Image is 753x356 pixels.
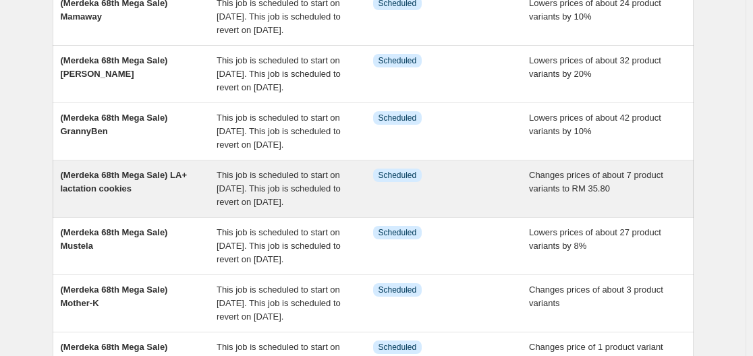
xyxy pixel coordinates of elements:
span: Scheduled [379,342,417,353]
span: Changes prices of about 7 product variants to RM 35.80 [529,170,663,194]
span: Scheduled [379,170,417,181]
span: (Merdeka 68th Mega Sale) Mustela [61,227,168,251]
span: Scheduled [379,113,417,123]
span: This job is scheduled to start on [DATE]. This job is scheduled to revert on [DATE]. [217,55,341,92]
span: (Merdeka 68th Mega Sale) LA+ lactation cookies [61,170,187,194]
span: This job is scheduled to start on [DATE]. This job is scheduled to revert on [DATE]. [217,170,341,207]
span: (Merdeka 68th Mega Sale) GrannyBen [61,113,168,136]
span: (Merdeka 68th Mega Sale) [PERSON_NAME] [61,55,168,79]
span: This job is scheduled to start on [DATE]. This job is scheduled to revert on [DATE]. [217,113,341,150]
span: Lowers prices of about 32 product variants by 20% [529,55,661,79]
span: This job is scheduled to start on [DATE]. This job is scheduled to revert on [DATE]. [217,227,341,264]
span: Scheduled [379,227,417,238]
span: Lowers prices of about 27 product variants by 8% [529,227,661,251]
span: Changes prices of about 3 product variants [529,285,663,308]
span: (Merdeka 68th Mega Sale) Mother-K [61,285,168,308]
span: Lowers prices of about 42 product variants by 10% [529,113,661,136]
span: Scheduled [379,285,417,295]
span: Scheduled [379,55,417,66]
span: Changes price of 1 product variant [529,342,663,352]
span: This job is scheduled to start on [DATE]. This job is scheduled to revert on [DATE]. [217,285,341,322]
